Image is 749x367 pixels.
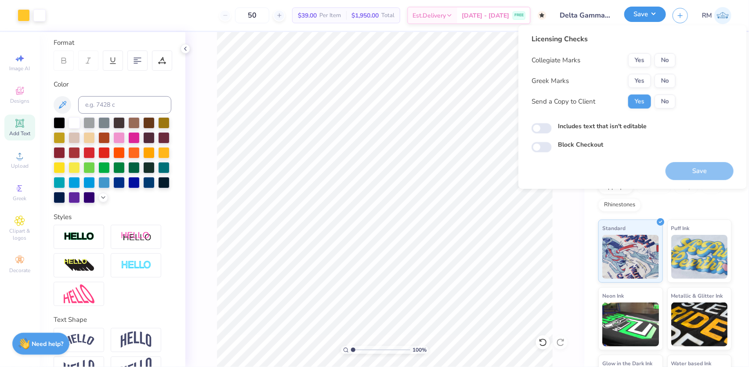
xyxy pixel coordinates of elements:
[628,53,651,67] button: Yes
[32,340,64,348] strong: Need help?
[54,38,172,48] div: Format
[598,198,641,212] div: Rhinestones
[121,260,152,270] img: Negative Space
[628,74,651,88] button: Yes
[10,65,30,72] span: Image AI
[54,315,171,325] div: Text Shape
[64,259,94,273] img: 3d Illusion
[10,97,29,104] span: Designs
[532,55,580,65] div: Collegiate Marks
[235,7,269,23] input: – –
[351,11,379,20] span: $1,950.00
[602,235,659,279] img: Standard
[624,7,666,22] button: Save
[655,74,676,88] button: No
[54,212,171,222] div: Styles
[298,11,317,20] span: $39.00
[558,140,603,150] label: Block Checkout
[671,291,723,300] span: Metallic & Glitter Ink
[64,284,94,303] img: Free Distort
[558,122,647,131] label: Includes text that isn't editable
[64,334,94,346] img: Arc
[602,302,659,346] img: Neon Ink
[532,34,676,44] div: Licensing Checks
[13,195,27,202] span: Greek
[4,227,35,241] span: Clipart & logos
[9,130,30,137] span: Add Text
[11,162,29,169] span: Upload
[78,96,171,114] input: e.g. 7428 c
[412,11,446,20] span: Est. Delivery
[655,94,676,108] button: No
[9,267,30,274] span: Decorate
[462,11,509,20] span: [DATE] - [DATE]
[714,7,731,24] img: Roberta Manuel
[532,97,595,107] div: Send a Copy to Client
[671,223,690,233] span: Puff Ink
[553,7,618,24] input: Untitled Design
[702,11,712,21] span: RM
[532,76,569,86] div: Greek Marks
[514,12,524,18] span: FREE
[671,235,728,279] img: Puff Ink
[54,79,171,90] div: Color
[381,11,394,20] span: Total
[64,232,94,242] img: Stroke
[319,11,341,20] span: Per Item
[602,291,624,300] span: Neon Ink
[412,346,427,354] span: 100 %
[121,231,152,242] img: Shadow
[628,94,651,108] button: Yes
[602,223,626,233] span: Standard
[671,302,728,346] img: Metallic & Glitter Ink
[702,7,731,24] a: RM
[121,331,152,348] img: Arch
[655,53,676,67] button: No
